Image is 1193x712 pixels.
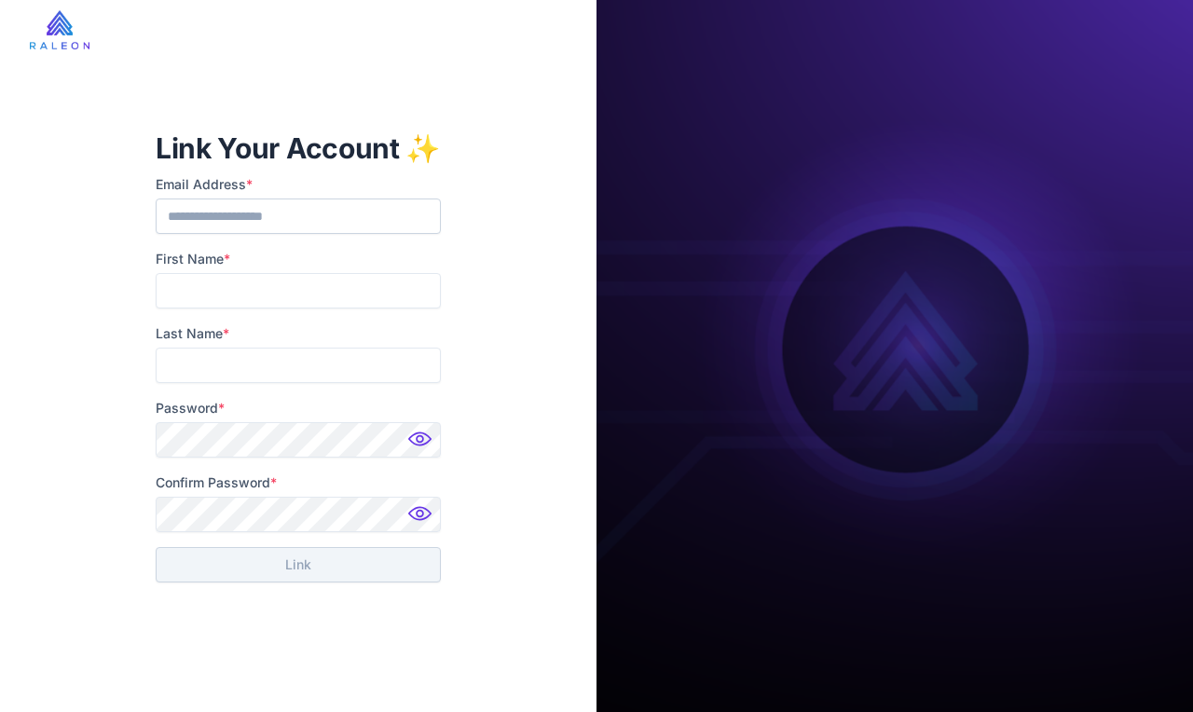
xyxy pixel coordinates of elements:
[156,249,441,269] label: First Name
[404,500,441,538] img: Password hidden
[156,398,441,418] label: Password
[156,323,441,344] label: Last Name
[156,174,441,195] label: Email Address
[156,130,441,167] h1: Link Your Account ✨
[404,426,441,463] img: Password hidden
[156,472,441,493] label: Confirm Password
[30,10,89,49] img: raleon-logo-whitebg.9aac0268.jpg
[156,547,441,582] button: Link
